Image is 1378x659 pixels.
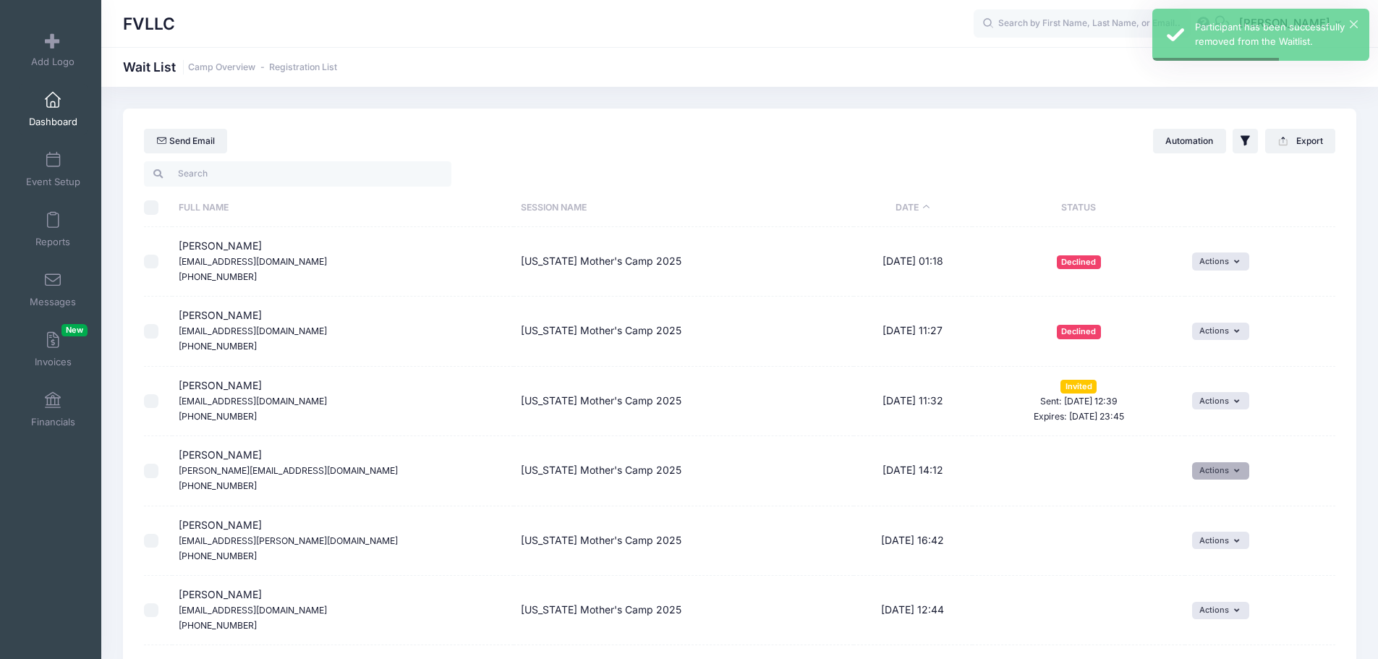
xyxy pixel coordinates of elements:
[854,367,973,437] td: [DATE] 11:32
[1195,20,1358,48] div: Participant has been successfully removed from the Waitlist.
[514,506,853,576] td: [US_STATE] Mother's Camp 2025
[172,189,514,227] th: Full Name: activate to sort column ascending
[179,448,398,491] span: [PERSON_NAME]
[1265,129,1335,153] button: Export
[61,324,88,336] span: New
[179,239,327,282] span: [PERSON_NAME]
[514,297,853,366] td: [US_STATE] Mother's Camp 2025
[1153,129,1226,153] button: Automation
[19,84,88,135] a: Dashboard
[854,297,973,366] td: [DATE] 11:27
[179,605,327,616] small: [EMAIL_ADDRESS][DOMAIN_NAME]
[144,161,451,186] input: Search
[514,189,853,227] th: Session Name: activate to sort column ascending
[854,576,973,645] td: [DATE] 12:44
[179,396,327,407] small: [EMAIL_ADDRESS][DOMAIN_NAME]
[1060,380,1097,394] span: Invited
[123,7,175,41] h1: FVLLC
[1192,602,1249,619] button: Actions
[179,550,257,561] small: [PHONE_NUMBER]
[19,144,88,195] a: Event Setup
[31,56,75,68] span: Add Logo
[144,129,227,153] a: Send Email
[179,465,398,476] small: [PERSON_NAME][EMAIL_ADDRESS][DOMAIN_NAME]
[19,24,88,75] a: Add Logo
[179,620,257,631] small: [PHONE_NUMBER]
[1230,7,1356,41] button: [PERSON_NAME]
[179,519,398,561] span: [PERSON_NAME]
[179,588,327,631] span: [PERSON_NAME]
[1192,462,1249,480] button: Actions
[35,356,72,368] span: Invoices
[19,324,88,375] a: InvoicesNew
[179,341,257,352] small: [PHONE_NUMBER]
[1192,252,1249,270] button: Actions
[972,189,1185,227] th: Status: activate to sort column ascending
[854,227,973,297] td: [DATE] 01:18
[179,309,327,352] span: [PERSON_NAME]
[1350,20,1358,28] button: ×
[854,506,973,576] td: [DATE] 16:42
[514,367,853,437] td: [US_STATE] Mother's Camp 2025
[1192,532,1249,549] button: Actions
[1034,411,1124,422] small: Expires: [DATE] 23:45
[179,535,398,546] small: [EMAIL_ADDRESS][PERSON_NAME][DOMAIN_NAME]
[19,384,88,435] a: Financials
[974,9,1191,38] input: Search by First Name, Last Name, or Email...
[514,436,853,506] td: [US_STATE] Mother's Camp 2025
[179,480,257,491] small: [PHONE_NUMBER]
[19,204,88,255] a: Reports
[179,271,257,282] small: [PHONE_NUMBER]
[854,436,973,506] td: [DATE] 14:12
[26,176,80,188] span: Event Setup
[29,116,77,128] span: Dashboard
[188,62,255,73] a: Camp Overview
[514,227,853,297] td: [US_STATE] Mother's Camp 2025
[514,576,853,645] td: [US_STATE] Mother's Camp 2025
[35,236,70,248] span: Reports
[269,62,337,73] a: Registration List
[179,326,327,336] small: [EMAIL_ADDRESS][DOMAIN_NAME]
[1057,255,1101,269] span: Declined
[179,379,327,422] span: [PERSON_NAME]
[1185,189,1335,227] th: : activate to sort column ascending
[1192,392,1249,409] button: Actions
[179,411,257,422] small: [PHONE_NUMBER]
[31,416,75,428] span: Financials
[1057,325,1101,339] span: Declined
[179,256,327,267] small: [EMAIL_ADDRESS][DOMAIN_NAME]
[1192,323,1249,340] button: Actions
[1040,396,1118,407] small: Sent: [DATE] 12:39
[854,189,973,227] th: Date: activate to sort column descending
[19,264,88,315] a: Messages
[123,59,337,75] h1: Wait List
[30,296,76,308] span: Messages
